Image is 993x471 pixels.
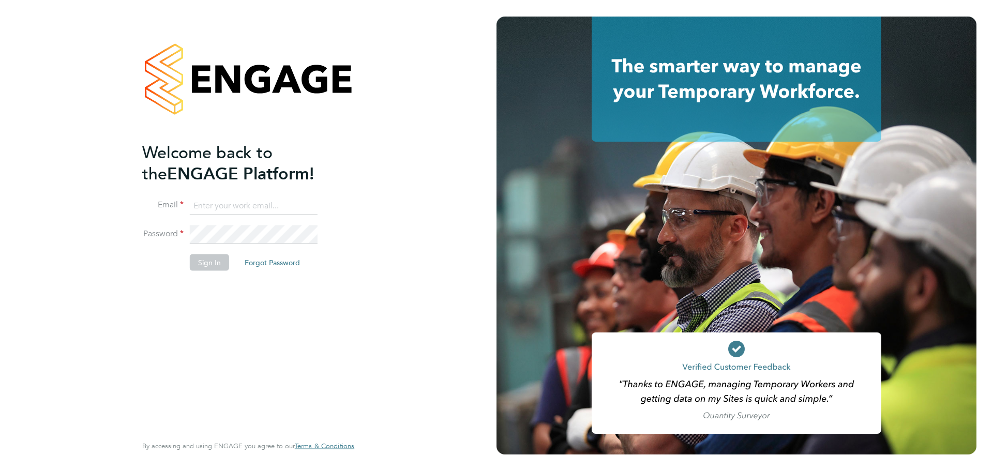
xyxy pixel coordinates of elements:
button: Sign In [190,254,229,271]
button: Forgot Password [236,254,308,271]
span: Welcome back to the [142,142,273,184]
label: Email [142,200,184,210]
span: By accessing and using ENGAGE you agree to our [142,442,354,450]
input: Enter your work email... [190,196,318,215]
h2: ENGAGE Platform! [142,142,344,184]
a: Terms & Conditions [295,442,354,450]
label: Password [142,229,184,239]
